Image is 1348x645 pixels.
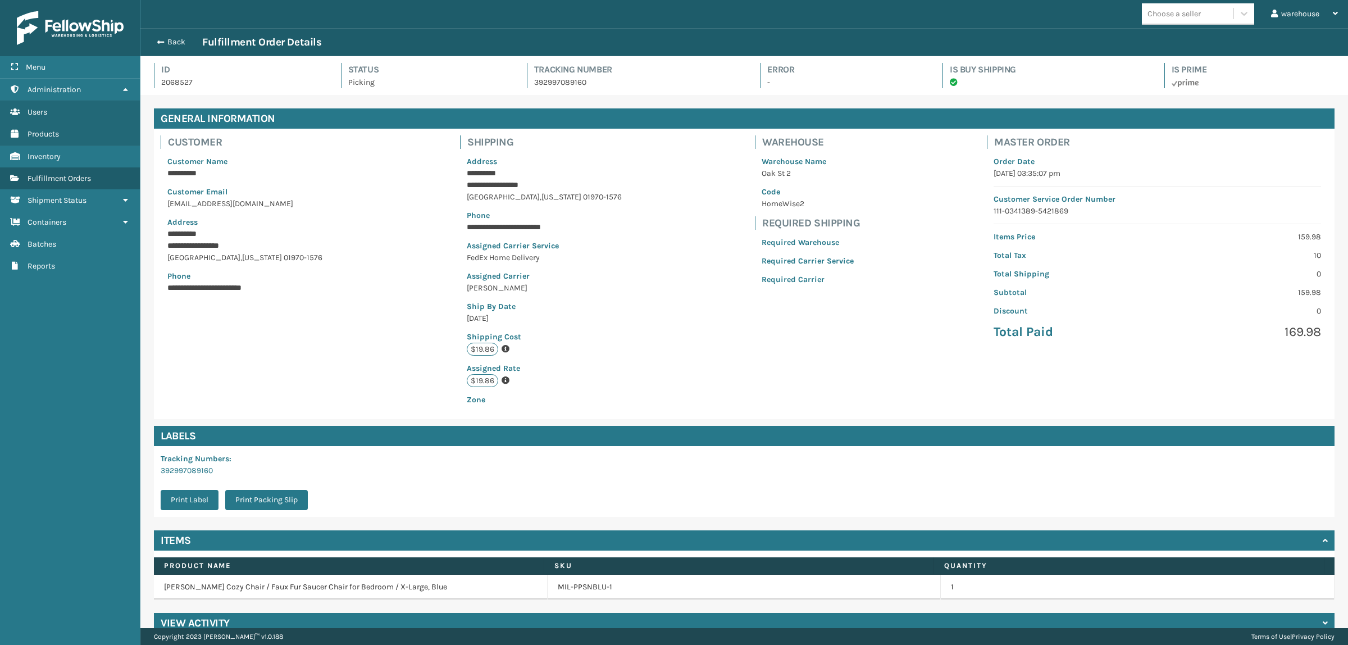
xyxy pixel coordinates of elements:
h4: Shipping [467,135,629,149]
h4: Is Buy Shipping [950,63,1144,76]
button: Back [151,37,202,47]
span: Shipment Status [28,196,86,205]
p: $19.86 [467,374,498,387]
h4: Error [767,63,922,76]
p: Phone [167,270,327,282]
p: 159.98 [1164,231,1321,243]
a: MIL-PPSNBLU-1 [558,582,612,593]
button: Print Packing Slip [225,490,308,510]
span: , [540,192,541,202]
p: Required Carrier [762,274,854,285]
span: Reports [28,261,55,271]
p: Total Shipping [994,268,1150,280]
h4: Required Shipping [762,216,860,230]
a: 392997089160 [161,466,213,475]
span: Menu [26,62,45,72]
p: Assigned Carrier Service [467,240,622,252]
span: Administration [28,85,81,94]
h4: General Information [154,108,1335,129]
label: Quantity [944,561,1314,571]
p: Phone [467,210,622,221]
p: Required Warehouse [762,237,854,248]
p: Code [762,186,854,198]
p: 392997089160 [534,76,740,88]
div: Choose a seller [1147,8,1201,20]
p: Total Tax [994,249,1150,261]
span: [US_STATE] [541,192,581,202]
p: Customer Name [167,156,327,167]
p: FedEx Home Delivery [467,252,622,264]
p: 0 [1164,305,1321,317]
h4: Items [161,534,191,547]
label: Product Name [164,561,534,571]
a: Privacy Policy [1292,633,1335,641]
span: Fulfillment Orders [28,174,91,183]
span: Inventory [28,152,61,161]
span: Tracking Numbers : [161,454,231,464]
h4: Master Order [994,135,1328,149]
p: Picking [348,76,507,88]
h4: Tracking Number [534,63,740,76]
p: 10 [1164,249,1321,261]
h3: Fulfillment Order Details [202,35,321,49]
td: [PERSON_NAME] Cozy Chair / Faux Fur Saucer Chair for Bedroom / X-Large, Blue [154,575,548,599]
a: Terms of Use [1251,633,1290,641]
span: , [240,253,242,262]
span: Containers [28,217,66,227]
p: Items Price [994,231,1150,243]
h4: Customer [168,135,334,149]
p: Discount [994,305,1150,317]
img: logo [17,11,124,45]
p: Ship By Date [467,301,622,312]
span: Products [28,129,59,139]
p: 0 [1164,268,1321,280]
label: SKU [554,561,924,571]
p: [PERSON_NAME] [467,282,622,294]
p: Copyright 2023 [PERSON_NAME]™ v 1.0.188 [154,628,283,645]
p: Required Carrier Service [762,255,854,267]
p: Assigned Carrier [467,270,622,282]
h4: Is Prime [1172,63,1335,76]
span: [GEOGRAPHIC_DATA] [167,253,240,262]
td: 1 [941,575,1335,599]
p: Assigned Rate [467,362,622,374]
div: | [1251,628,1335,645]
h4: Labels [154,426,1335,446]
p: 2068527 [161,76,321,88]
p: [EMAIL_ADDRESS][DOMAIN_NAME] [167,198,327,210]
p: 111-0341389-5421869 [994,205,1321,217]
p: 159.98 [1164,287,1321,298]
h4: View Activity [161,616,230,630]
p: Zone [467,394,622,406]
p: HomeWise2 [762,198,854,210]
span: 01970-1576 [284,253,322,262]
p: Warehouse Name [762,156,854,167]
p: Oak St 2 [762,167,854,179]
span: Batches [28,239,56,249]
h4: Id [161,63,321,76]
span: Address [467,157,497,166]
p: [DATE] 03:35:07 pm [994,167,1321,179]
p: Customer Email [167,186,327,198]
p: $19.86 [467,343,498,356]
h4: Status [348,63,507,76]
span: [GEOGRAPHIC_DATA] [467,192,540,202]
p: - [767,76,922,88]
p: Shipping Cost [467,331,622,343]
p: 169.98 [1164,324,1321,340]
p: Order Date [994,156,1321,167]
p: [DATE] [467,312,622,324]
span: Users [28,107,47,117]
p: Total Paid [994,324,1150,340]
span: 01970-1576 [583,192,622,202]
span: [US_STATE] [242,253,282,262]
p: Subtotal [994,287,1150,298]
h4: Warehouse [762,135,860,149]
span: Address [167,217,198,227]
p: Customer Service Order Number [994,193,1321,205]
button: Print Label [161,490,218,510]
